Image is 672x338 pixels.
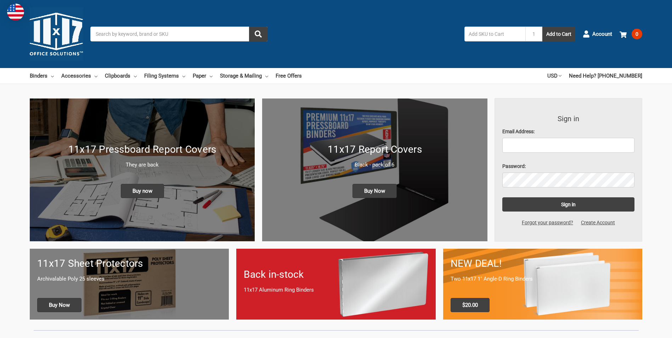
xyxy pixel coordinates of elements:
[502,113,635,124] h3: Sign in
[583,25,612,43] a: Account
[518,219,577,226] a: Forgot your password?
[262,98,487,241] img: 11x17 Report Covers
[451,256,635,271] h1: NEW DEAL!
[443,249,642,319] a: 11x17 Binder 2-pack only $20.00 NEW DEAL! Two 11x17 1" Angle-D Ring Binders $20.00
[37,161,247,169] p: They are back
[30,68,54,84] a: Binders
[502,197,635,212] input: Sign in
[632,29,642,39] span: 0
[547,68,561,84] a: USD
[37,298,81,312] span: Buy Now
[620,25,642,43] a: 0
[244,267,428,282] h1: Back in-stock
[37,142,247,157] h1: 11x17 Pressboard Report Covers
[352,184,397,198] span: Buy Now
[262,98,487,241] a: 11x17 Report Covers 11x17 Report Covers Black - pack of 6 Buy Now
[30,98,255,241] a: New 11x17 Pressboard Binders 11x17 Pressboard Report Covers They are back Buy now
[7,4,24,21] img: duty and tax information for United States
[464,27,525,41] input: Add SKU to Cart
[30,7,83,61] img: 11x17.com
[270,142,480,157] h1: 11x17 Report Covers
[30,249,229,319] a: 11x17 sheet protectors 11x17 Sheet Protectors Archivalable Poly 25 sleeves Buy Now
[244,286,428,294] p: 11x17 Aluminum Ring Binders
[542,27,575,41] button: Add to Cart
[105,68,137,84] a: Clipboards
[121,184,164,198] span: Buy now
[220,68,268,84] a: Storage & Mailing
[236,249,435,319] a: Back in-stock 11x17 Aluminum Ring Binders
[30,98,255,241] img: New 11x17 Pressboard Binders
[577,219,619,226] a: Create Account
[37,275,221,283] p: Archivalable Poly 25 sleeves
[451,298,490,312] span: $20.00
[451,275,635,283] p: Two 11x17 1" Angle-D Ring Binders
[270,161,480,169] p: Black - pack of 6
[37,256,221,271] h1: 11x17 Sheet Protectors
[144,68,185,84] a: Filing Systems
[502,128,635,135] label: Email Address:
[502,163,635,170] label: Password:
[90,27,267,41] input: Search by keyword, brand or SKU
[276,68,302,84] a: Free Offers
[193,68,213,84] a: Paper
[569,68,642,84] a: Need Help? [PHONE_NUMBER]
[61,68,97,84] a: Accessories
[592,30,612,38] span: Account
